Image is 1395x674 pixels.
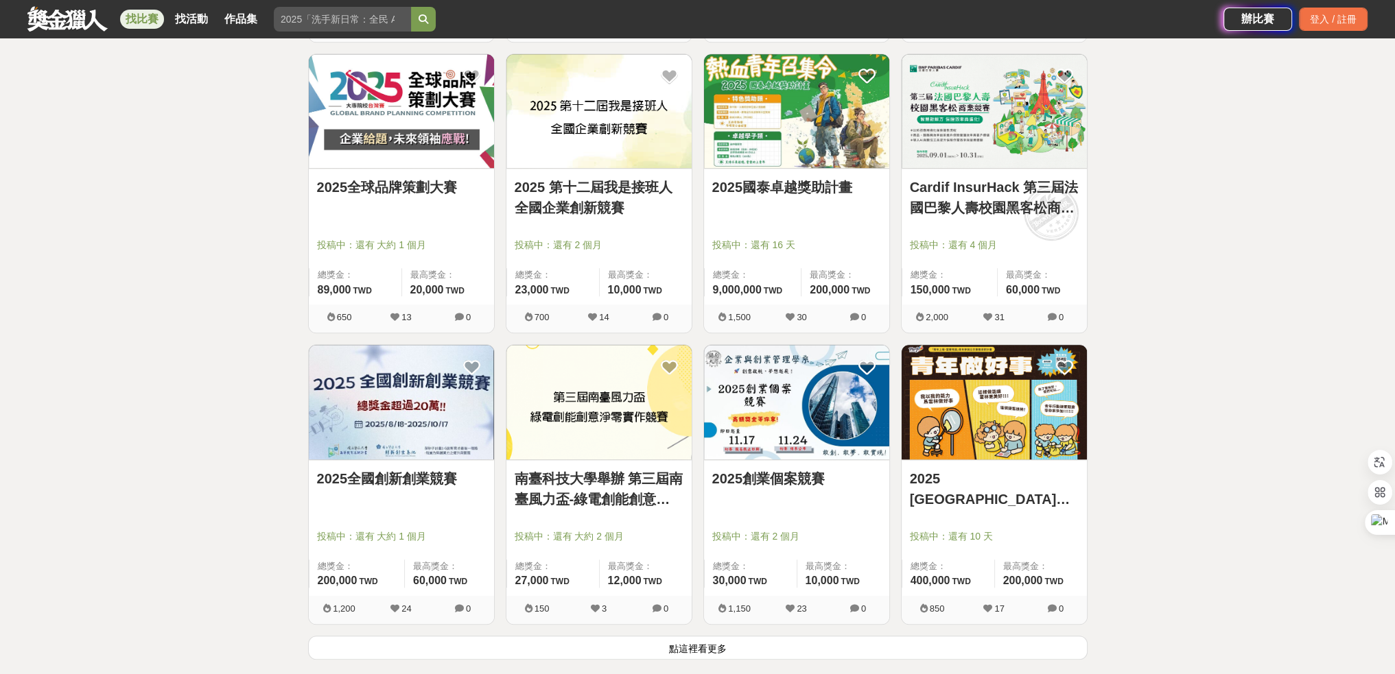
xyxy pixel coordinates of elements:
span: 12,000 [608,575,642,586]
span: TWD [643,577,661,586]
span: TWD [748,577,766,586]
span: 23 [797,603,806,614]
span: 投稿中：還有 16 天 [712,238,881,252]
img: Cover Image [902,54,1087,169]
span: 13 [401,312,411,322]
span: 0 [664,312,668,322]
span: TWD [359,577,377,586]
a: 2025全球品牌策劃大賽 [317,177,486,197]
span: 60,000 [1006,284,1040,296]
span: 總獎金： [318,559,396,573]
a: 南臺科技大學舉辦 第三屆南臺風力盃-綠電創能創意淨零實作競賽 [515,468,683,509]
img: Cover Image [309,345,494,459]
img: Cover Image [506,54,692,169]
span: 150,000 [911,284,950,296]
span: 150 [535,603,550,614]
span: 400,000 [911,575,950,586]
span: 投稿中：還有 大約 1 個月 [317,529,486,544]
span: 投稿中：還有 2 個月 [712,529,881,544]
span: 投稿中：還有 大約 1 個月 [317,238,486,252]
span: 30 [797,312,806,322]
span: 0 [861,312,866,322]
span: 24 [401,603,411,614]
span: 3 [602,603,607,614]
span: 投稿中：還有 4 個月 [910,238,1079,252]
span: 0 [664,603,668,614]
a: 2025全國創新創業競賽 [317,468,486,489]
img: Cover Image [506,345,692,459]
a: 2025 第十二屆我是接班人全國企業創新競賽 [515,177,683,218]
span: 最高獎金： [806,559,881,573]
span: 14 [599,312,609,322]
span: TWD [353,286,371,296]
span: 總獎金： [318,268,393,282]
span: 30,000 [713,575,747,586]
span: 最高獎金： [608,268,683,282]
span: 0 [466,312,471,322]
button: 點這裡看更多 [308,636,1088,660]
span: TWD [445,286,464,296]
a: 辦比賽 [1223,8,1292,31]
span: 最高獎金： [1006,268,1079,282]
span: 投稿中：還有 2 個月 [515,238,683,252]
a: 找比賽 [120,10,164,29]
span: TWD [852,286,870,296]
span: 2,000 [926,312,948,322]
span: 60,000 [413,575,447,586]
a: Cardif InsurHack 第三屆法國巴黎人壽校園黑客松商業競賽 [910,177,1079,218]
a: 2025 [GEOGRAPHIC_DATA]【青年做好事】提案競賽~開始徵件啦！ [910,468,1079,509]
span: 23,000 [515,284,549,296]
span: 總獎金： [713,268,793,282]
span: 17 [994,603,1004,614]
span: 20,000 [410,284,444,296]
a: 2025國泰卓越獎助計畫 [712,177,881,197]
span: 最高獎金： [410,268,486,282]
span: 0 [1059,603,1064,614]
span: 最高獎金： [810,268,880,282]
span: TWD [1044,577,1063,586]
span: 10,000 [608,284,642,296]
span: TWD [550,577,569,586]
span: 1,150 [728,603,751,614]
span: 總獎金： [911,268,989,282]
span: 27,000 [515,575,549,586]
span: 總獎金： [515,268,591,282]
span: 最高獎金： [608,559,683,573]
span: 650 [337,312,352,322]
span: 0 [466,603,471,614]
span: 最高獎金： [413,559,486,573]
span: 0 [861,603,866,614]
span: 89,000 [318,284,351,296]
span: 1,500 [728,312,751,322]
span: 總獎金： [911,559,986,573]
span: 1,200 [333,603,355,614]
div: 登入 / 註冊 [1299,8,1368,31]
img: Cover Image [902,345,1087,459]
span: 投稿中：還有 大約 2 個月 [515,529,683,544]
a: 找活動 [169,10,213,29]
img: Cover Image [309,54,494,169]
span: 200,000 [810,284,849,296]
span: 總獎金： [515,559,591,573]
span: 9,000,000 [713,284,762,296]
a: Cover Image [704,345,889,460]
span: TWD [1042,286,1060,296]
span: 最高獎金： [1003,559,1079,573]
span: TWD [841,577,859,586]
span: TWD [449,577,467,586]
span: 31 [994,312,1004,322]
img: Cover Image [704,54,889,169]
span: 200,000 [1003,575,1043,586]
span: TWD [643,286,661,296]
span: 700 [535,312,550,322]
a: 作品集 [219,10,263,29]
span: 0 [1059,312,1064,322]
